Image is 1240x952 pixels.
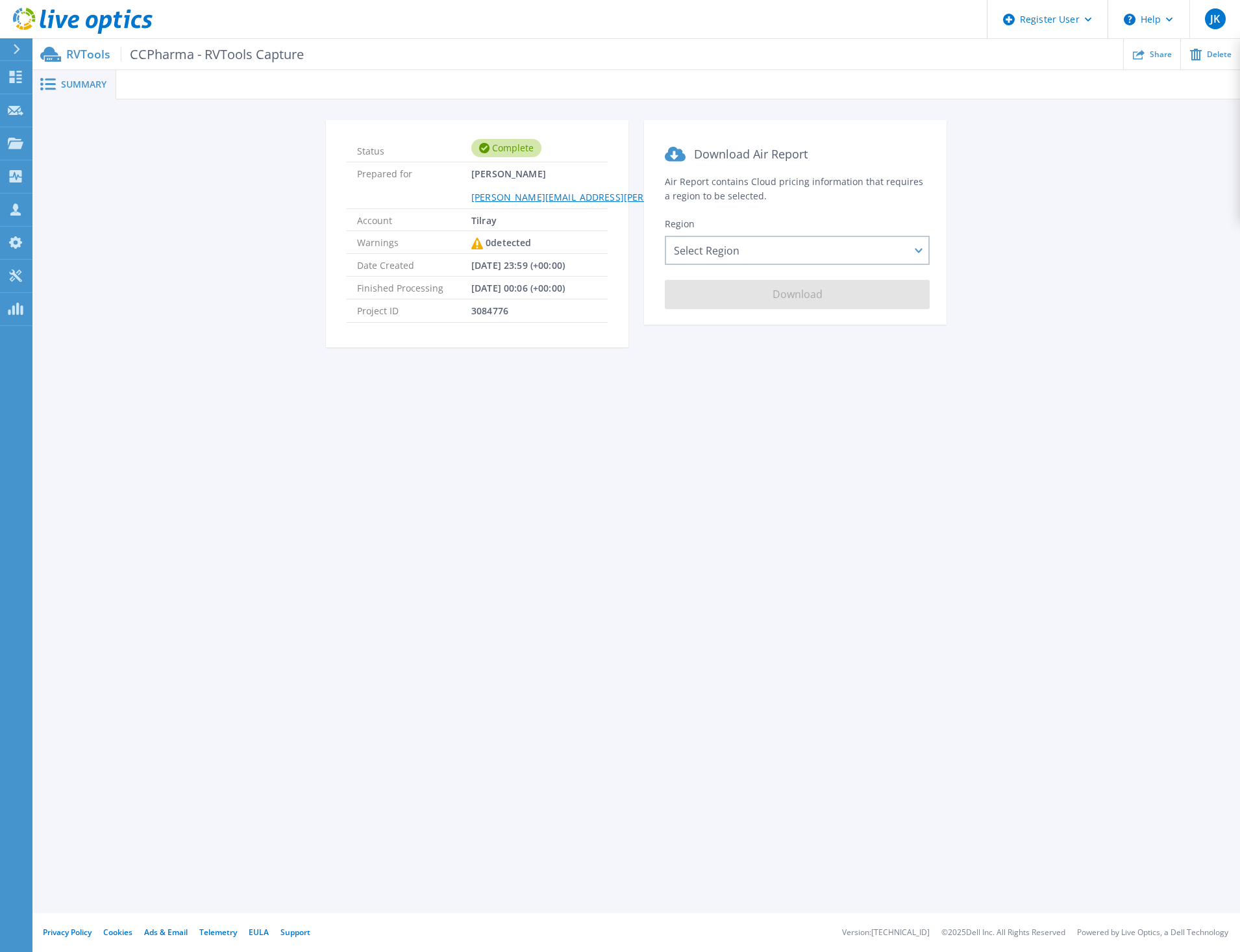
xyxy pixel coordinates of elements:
[471,231,531,255] div: 0 detected
[249,927,269,938] a: EULA
[357,209,471,231] span: Account
[694,146,808,162] span: Download Air Report
[66,47,304,62] p: RVTools
[471,254,565,276] span: [DATE] 23:59 (+00:00)
[941,929,1065,937] li: © 2025 Dell Inc. All Rights Reserved
[665,175,923,202] span: Air Report contains Cloud pricing information that requires a region to be selected.
[43,927,92,938] a: Privacy Policy
[842,929,930,937] li: Version: [TECHNICAL_ID]
[144,927,188,938] a: Ads & Email
[665,218,695,230] span: Region
[357,231,471,253] span: Warnings
[1077,929,1228,937] li: Powered by Live Optics, a Dell Technology
[1150,51,1172,58] span: Share
[357,277,471,299] span: Finished Processing
[471,277,565,299] span: [DATE] 00:06 (+00:00)
[471,162,774,208] span: [PERSON_NAME]
[103,927,132,938] a: Cookies
[121,47,304,62] span: CCPharma - RVTools Capture
[1210,14,1220,24] span: JK
[357,299,471,321] span: Project ID
[471,299,508,321] span: 3084776
[357,162,471,208] span: Prepared for
[357,140,471,157] span: Status
[471,209,497,231] span: Tilray
[199,927,237,938] a: Telemetry
[665,236,930,265] div: Select Region
[1207,51,1232,58] span: Delete
[665,280,930,309] button: Download
[471,191,774,203] a: [PERSON_NAME][EMAIL_ADDRESS][PERSON_NAME][DOMAIN_NAME]
[61,80,106,89] span: Summary
[357,254,471,276] span: Date Created
[471,139,541,157] div: Complete
[280,927,310,938] a: Support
